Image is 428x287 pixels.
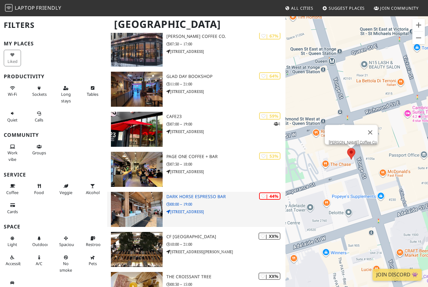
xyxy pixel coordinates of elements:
[166,241,285,247] p: 10:00 – 21:00
[4,16,103,35] h2: Filters
[30,233,48,250] button: Outdoor
[109,16,284,33] h1: [GEOGRAPHIC_DATA]
[166,169,285,175] p: [STREET_ADDRESS]
[166,194,285,199] h3: Dark Horse Espresso Bar
[4,200,21,217] button: Cards
[30,108,48,125] button: Calls
[60,261,72,273] span: Smoke free
[166,81,285,87] p: 11:00 – 21:00
[166,274,285,279] h3: The Croissant Tree
[259,112,280,120] div: | 59%
[8,242,17,247] span: Natural light
[30,141,48,158] button: Groups
[4,224,103,230] h3: Space
[8,150,18,162] span: People working
[30,83,48,100] button: Sockets
[84,252,101,269] button: Pets
[6,190,18,195] span: Coffee
[8,91,17,97] span: Stable Wi-Fi
[36,261,42,266] span: Air conditioned
[4,132,103,138] h3: Community
[59,242,76,247] span: Spacious
[107,72,285,107] a: Glad Day Bookshop | 64% Glad Day Bookshop 11:00 – 21:00 [STREET_ADDRESS]
[363,125,378,140] button: Close
[4,233,21,250] button: Light
[61,91,71,103] span: Long stays
[166,74,285,79] h3: Glad Day Bookshop
[32,242,49,247] span: Outdoor area
[291,5,313,11] span: All Cities
[5,4,13,12] img: LaptopFriendly
[166,209,285,215] p: [STREET_ADDRESS]
[107,152,285,187] a: Page One Coffee + Bar | 53% Page One Coffee + Bar 07:30 – 18:00 [STREET_ADDRESS]
[371,3,421,14] a: Join Community
[373,269,422,281] a: Join Discord 👾
[166,161,285,167] p: 07:30 – 18:00
[86,242,104,247] span: Restroom
[4,108,21,125] button: Quiet
[107,112,285,147] a: Cafe23 | 59% 1 Cafe23 07:00 – 19:00 [STREET_ADDRESS]
[111,112,163,147] img: Cafe23
[259,72,280,79] div: | 64%
[274,121,280,127] p: 1
[5,3,61,14] a: LaptopFriendly LaptopFriendly
[111,232,163,267] img: CF Fairview Mall
[166,154,285,159] h3: Page One Coffee + Bar
[36,4,61,11] span: Friendly
[84,181,101,197] button: Alcohol
[166,41,285,47] p: 07:30 – 17:00
[32,91,47,97] span: Power sockets
[60,190,72,195] span: Veggie
[57,233,75,250] button: Spacious
[320,3,368,14] a: Suggest Places
[412,19,425,31] button: Zoom in
[111,192,163,227] img: Dark Horse Espresso Bar
[15,4,35,11] span: Laptop
[4,172,103,178] h3: Service
[107,192,285,227] a: Dark Horse Espresso Bar | 44% Dark Horse Espresso Bar 08:00 – 19:00 [STREET_ADDRESS]
[30,252,48,269] button: A/C
[282,3,316,14] a: All Cities
[89,261,97,266] span: Pet friendly
[329,140,378,145] a: [PERSON_NAME] Coffee Co.
[86,190,100,195] span: Alcohol
[111,32,163,67] img: Dineen Coffee Co.
[7,117,18,123] span: Quiet
[87,91,98,97] span: Work-friendly tables
[57,252,75,275] button: No smoke
[32,150,46,156] span: Group tables
[166,129,285,135] p: [STREET_ADDRESS]
[35,117,43,123] span: Video/audio calls
[4,252,21,269] button: Accessible
[4,41,103,47] h3: My Places
[259,192,280,200] div: | 44%
[57,181,75,197] button: Veggie
[166,89,285,95] p: [STREET_ADDRESS]
[30,181,48,197] button: Food
[166,49,285,54] p: [STREET_ADDRESS]
[84,83,101,100] button: Tables
[4,181,21,197] button: Coffee
[166,234,285,239] h3: CF [GEOGRAPHIC_DATA]
[57,83,75,106] button: Long stays
[380,5,419,11] span: Join Community
[107,32,285,67] a: Dineen Coffee Co. | 67% [PERSON_NAME] Coffee Co. 07:30 – 17:00 [STREET_ADDRESS]
[7,209,18,214] span: Credit cards
[6,261,24,266] span: Accessible
[111,152,163,187] img: Page One Coffee + Bar
[329,5,365,11] span: Suggest Places
[166,201,285,207] p: 08:00 – 19:00
[259,152,280,160] div: | 53%
[258,273,280,280] div: | XX%
[166,114,285,119] h3: Cafe23
[412,32,425,44] button: Zoom out
[258,233,280,240] div: | XX%
[107,232,285,267] a: CF Fairview Mall | XX% CF [GEOGRAPHIC_DATA] 10:00 – 21:00 [STREET_ADDRESS][PERSON_NAME]
[166,249,285,255] p: [STREET_ADDRESS][PERSON_NAME]
[4,74,103,79] h3: Productivity
[84,233,101,250] button: Restroom
[4,141,21,164] button: Work vibe
[4,83,21,100] button: Wi-Fi
[34,190,44,195] span: Food
[166,121,285,127] p: 07:00 – 19:00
